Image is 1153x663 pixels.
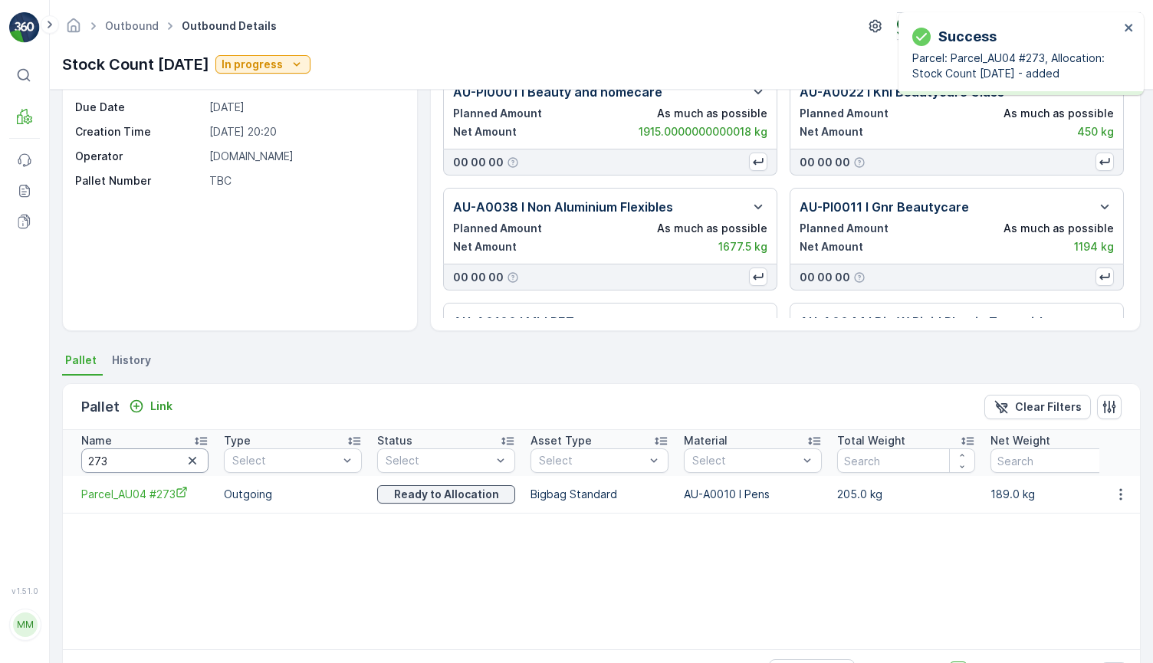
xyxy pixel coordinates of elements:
[453,124,517,139] p: Net Amount
[718,239,767,254] p: 1677.5 kg
[232,453,338,468] p: Select
[394,487,499,502] p: Ready to Allocation
[215,55,310,74] button: In progress
[897,18,921,34] img: terracycle_logo.png
[531,487,668,502] p: Bigbag Standard
[539,453,645,468] p: Select
[453,106,542,121] p: Planned Amount
[1077,124,1114,139] p: 450 kg
[453,83,662,101] p: AU-PI0001 I Beauty and homecare
[837,448,975,473] input: Search
[62,53,209,76] p: Stock Count [DATE]
[692,453,798,468] p: Select
[800,198,969,216] p: AU-PI0011 I Gnr Beautycare
[897,12,1141,40] button: Terracycle-AU04 - Sendable(+10:00)
[990,448,1128,473] input: Search
[9,586,40,596] span: v 1.51.0
[453,155,504,170] p: 00 00 00
[453,221,542,236] p: Planned Amount
[179,18,280,34] span: Outbound Details
[853,156,866,169] div: Help Tooltip Icon
[990,487,1128,502] p: 189.0 kg
[9,599,40,651] button: MM
[507,156,519,169] div: Help Tooltip Icon
[657,106,767,121] p: As much as possible
[800,313,1089,350] p: AU-A0044 I Big W Rigid Plastic Toys with Electronics
[224,487,362,502] p: Outgoing
[224,433,251,448] p: Type
[853,271,866,284] div: Help Tooltip Icon
[65,353,97,368] span: Pallet
[112,353,151,368] span: History
[209,100,401,115] p: [DATE]
[990,433,1050,448] p: Net Weight
[639,124,767,139] p: 1915.0000000000018 kg
[13,612,38,637] div: MM
[75,173,203,189] p: Pallet Number
[800,155,850,170] p: 00 00 00
[75,149,203,164] p: Operator
[105,19,159,32] a: Outbound
[1074,239,1114,254] p: 1194 kg
[453,239,517,254] p: Net Amount
[222,57,283,72] p: In progress
[1124,21,1135,36] button: close
[837,487,975,502] p: 205.0 kg
[1015,399,1082,415] p: Clear Filters
[123,397,179,415] button: Link
[938,26,997,48] p: Success
[800,124,863,139] p: Net Amount
[377,485,515,504] button: Ready to Allocation
[657,221,767,236] p: As much as possible
[1004,106,1114,121] p: As much as possible
[800,239,863,254] p: Net Amount
[837,433,905,448] p: Total Weight
[984,395,1091,419] button: Clear Filters
[531,433,592,448] p: Asset Type
[912,51,1119,81] p: Parcel: Parcel_AU04 #273, Allocation: Stock Count [DATE] - added
[209,173,401,189] p: TBC
[800,270,850,285] p: 00 00 00
[386,453,491,468] p: Select
[209,149,401,164] p: [DOMAIN_NAME]
[81,396,120,418] p: Pallet
[453,313,574,331] p: AU-A0100 I Mbl PET
[81,486,209,502] a: Parcel_AU04 #273
[800,106,889,121] p: Planned Amount
[75,100,203,115] p: Due Date
[684,433,728,448] p: Material
[81,433,112,448] p: Name
[800,83,1004,101] p: AU-A0022 I Khl Beautycare Glass
[507,271,519,284] div: Help Tooltip Icon
[453,270,504,285] p: 00 00 00
[81,448,209,473] input: Search
[9,12,40,43] img: logo
[65,23,82,36] a: Homepage
[800,221,889,236] p: Planned Amount
[684,487,822,502] p: AU-A0010 I Pens
[75,124,203,139] p: Creation Time
[377,433,412,448] p: Status
[150,399,172,414] p: Link
[1004,221,1114,236] p: As much as possible
[209,124,401,139] p: [DATE] 20:20
[453,198,673,216] p: AU-A0038 I Non Aluminium Flexibles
